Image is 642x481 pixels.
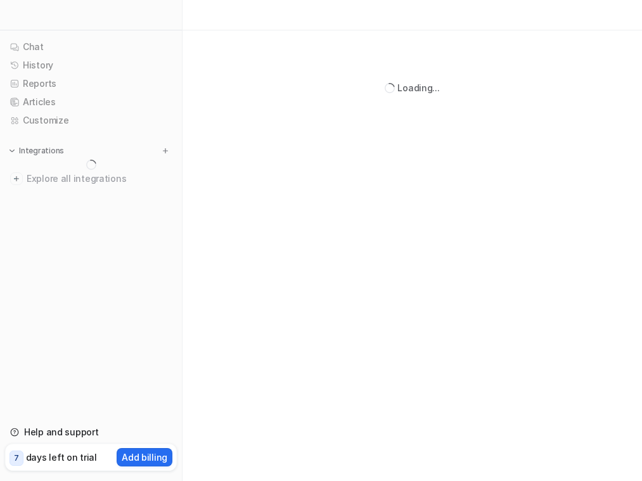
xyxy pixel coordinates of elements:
[5,93,177,111] a: Articles
[5,144,68,157] button: Integrations
[5,56,177,74] a: History
[5,112,177,129] a: Customize
[14,452,19,464] p: 7
[26,451,97,464] p: days left on trial
[5,38,177,56] a: Chat
[117,448,172,466] button: Add billing
[19,146,64,156] p: Integrations
[5,75,177,93] a: Reports
[122,451,167,464] p: Add billing
[5,170,177,188] a: Explore all integrations
[27,169,172,189] span: Explore all integrations
[10,172,23,185] img: explore all integrations
[5,423,177,441] a: Help and support
[8,146,16,155] img: expand menu
[161,146,170,155] img: menu_add.svg
[397,81,439,94] div: Loading...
